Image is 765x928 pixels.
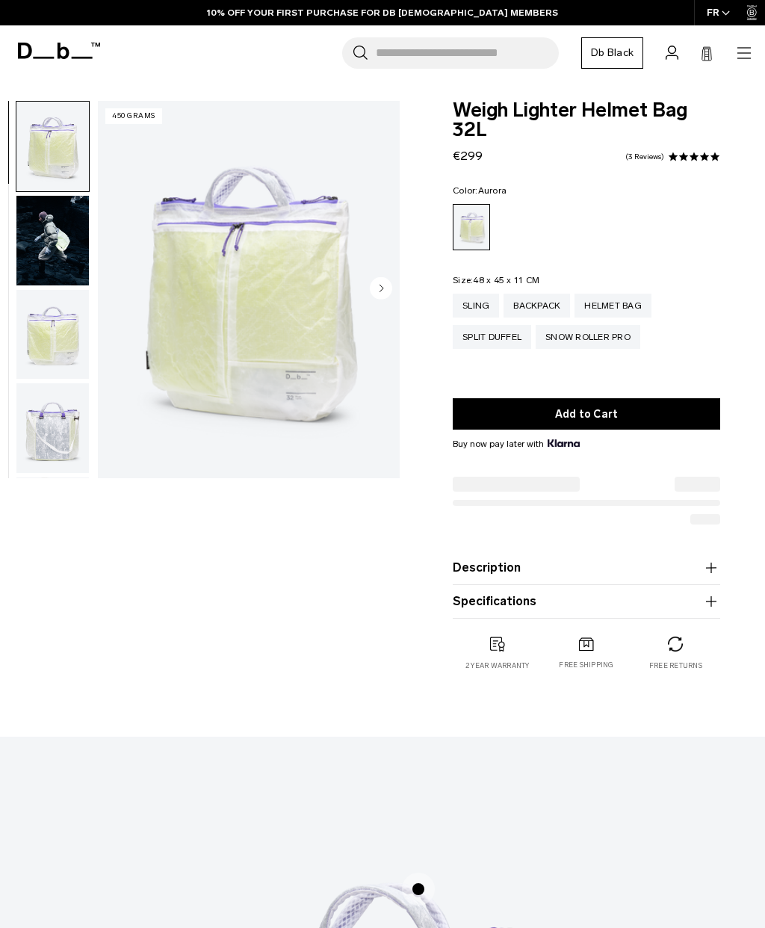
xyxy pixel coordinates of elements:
[453,149,483,163] span: €299
[105,108,162,124] p: 450 grams
[548,439,580,447] img: {"height" => 20, "alt" => "Klarna"}
[453,559,720,577] button: Description
[16,195,90,286] button: Weigh_Lighter_Helmetbag_32L_Lifestyle.png
[16,196,89,285] img: Weigh_Lighter_Helmetbag_32L_Lifestyle.png
[16,101,90,192] button: Weigh_Lighter_Helmet_Bag_32L_1.png
[16,290,89,380] img: Weigh_Lighter_Helmet_Bag_32L_2.png
[453,101,720,140] span: Weigh Lighter Helmet Bag 32L
[581,37,643,69] a: Db Black
[16,477,90,568] button: Weigh_Lighter_Helmet_Bag_32L_4.png
[536,325,640,349] a: Snow Roller Pro
[453,437,580,451] span: Buy now pay later with
[574,294,651,318] a: Helmet Bag
[370,276,392,302] button: Next slide
[98,101,400,478] img: Weigh_Lighter_Helmet_Bag_32L_1.png
[453,276,539,285] legend: Size:
[16,383,90,474] button: Weigh_Lighter_Helmet_Bag_32L_3.png
[504,294,570,318] a: Backpack
[649,661,702,671] p: Free returns
[453,186,507,195] legend: Color:
[16,477,89,567] img: Weigh_Lighter_Helmet_Bag_32L_4.png
[465,661,530,671] p: 2 year warranty
[453,204,490,250] a: Aurora
[453,593,720,610] button: Specifications
[207,6,558,19] a: 10% OFF YOUR FIRST PURCHASE FOR DB [DEMOGRAPHIC_DATA] MEMBERS
[98,101,400,478] li: 1 / 10
[453,325,531,349] a: Split Duffel
[559,660,613,670] p: Free shipping
[478,185,507,196] span: Aurora
[16,102,89,191] img: Weigh_Lighter_Helmet_Bag_32L_1.png
[453,294,499,318] a: Sling
[16,383,89,473] img: Weigh_Lighter_Helmet_Bag_32L_3.png
[473,275,539,285] span: 48 x 45 x 11 CM
[453,398,720,430] button: Add to Cart
[16,289,90,380] button: Weigh_Lighter_Helmet_Bag_32L_2.png
[625,153,664,161] a: 3 reviews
